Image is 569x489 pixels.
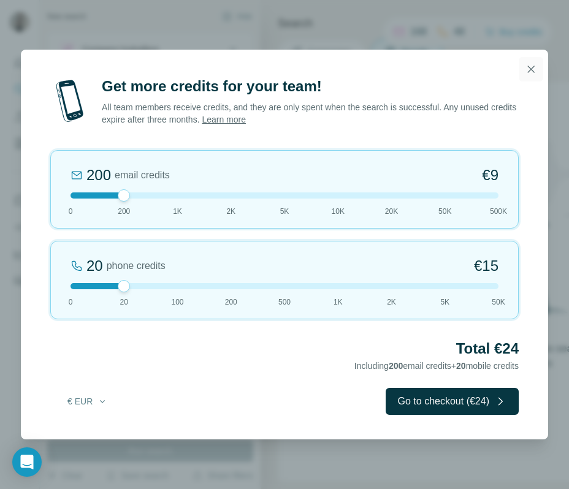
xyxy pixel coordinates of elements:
span: 20 [456,361,466,371]
span: 200 [225,297,237,308]
img: mobile-phone [50,77,90,126]
span: 500 [278,297,291,308]
span: Including email credits + mobile credits [354,361,519,371]
span: 200 [118,206,130,217]
span: 5K [440,297,449,308]
span: 1K [173,206,182,217]
span: phone credits [107,259,166,273]
span: 2K [387,297,396,308]
span: 50K [492,297,505,308]
span: 500K [490,206,507,217]
h2: Total €24 [50,339,519,358]
span: 10K [332,206,345,217]
span: 100 [171,297,183,308]
span: 0 [69,206,73,217]
span: 5K [280,206,289,217]
div: Open Intercom Messenger [12,447,42,477]
button: Go to checkout (€24) [386,388,519,415]
span: 0 [69,297,73,308]
span: €15 [474,256,498,276]
span: 2K [226,206,235,217]
button: € EUR [59,390,116,412]
span: €9 [482,165,498,185]
div: 200 [86,165,111,185]
span: email credits [115,168,170,183]
span: 20K [385,206,398,217]
span: 1K [334,297,343,308]
div: 20 [86,256,103,276]
span: 200 [389,361,403,371]
a: Learn more [202,115,246,124]
span: 50K [438,206,451,217]
span: 20 [120,297,128,308]
p: All team members receive credits, and they are only spent when the search is successful. Any unus... [102,101,519,126]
